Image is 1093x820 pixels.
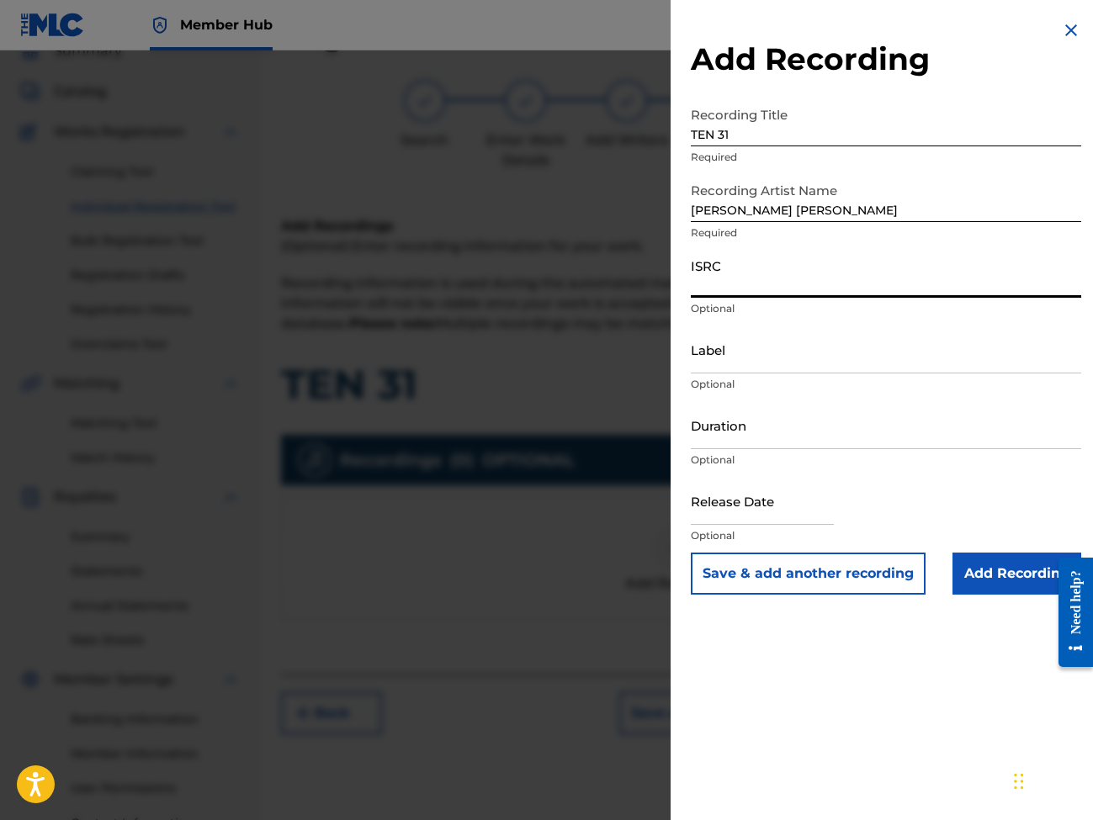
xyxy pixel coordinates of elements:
img: Top Rightsholder [150,15,170,35]
span: Member Hub [180,15,273,34]
p: Required [691,225,1081,241]
p: Optional [691,452,1081,468]
iframe: Resource Center [1046,541,1093,685]
img: MLC Logo [20,13,85,37]
p: Optional [691,528,1081,543]
button: Save & add another recording [691,553,926,595]
input: Add Recording [952,553,1081,595]
p: Required [691,150,1081,165]
p: Optional [691,377,1081,392]
p: Optional [691,301,1081,316]
div: Drag [1014,756,1024,807]
iframe: Chat Widget [1009,739,1093,820]
h2: Add Recording [691,40,1081,78]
